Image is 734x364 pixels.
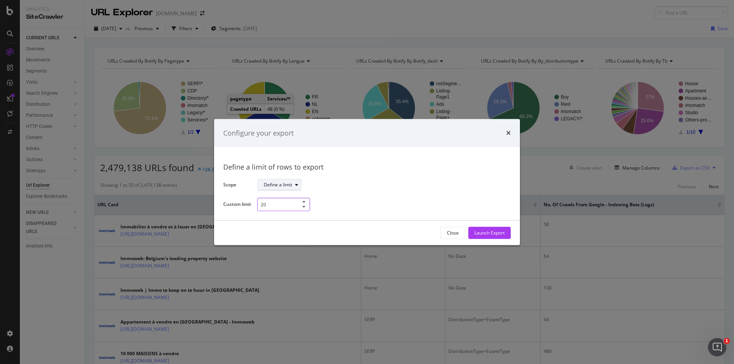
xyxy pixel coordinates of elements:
[440,227,465,239] button: Close
[506,128,511,138] div: times
[447,230,459,236] div: Close
[223,201,251,209] label: Custom limit
[223,162,511,172] div: Define a limit of rows to export
[257,198,310,211] input: Example: 1000
[223,128,294,138] div: Configure your export
[223,181,251,190] label: Scope
[264,183,292,187] div: Define a limit
[708,338,726,356] iframe: Intercom live chat
[214,119,520,245] div: modal
[468,227,511,239] button: Launch Export
[474,230,505,236] div: Launch Export
[257,179,302,191] button: Define a limit
[724,338,730,344] span: 1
